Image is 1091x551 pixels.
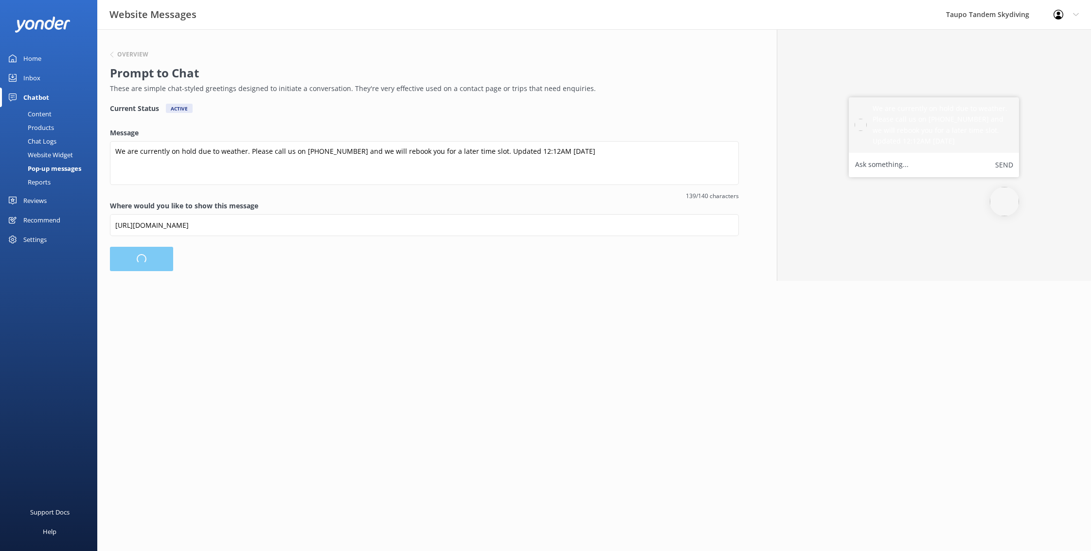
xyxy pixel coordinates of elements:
div: Active [166,104,193,113]
label: Where would you like to show this message [110,201,739,211]
div: Reviews [23,191,47,210]
button: Send [995,159,1013,171]
span: 139/140 characters [110,191,739,201]
textarea: We are currently on hold due to weather. Please call us on [PHONE_NUMBER] and we will rebook you ... [110,141,739,185]
div: Chat Logs [6,134,56,148]
div: Chatbot [23,88,49,107]
a: Products [6,121,97,134]
div: Recommend [23,210,60,230]
div: Home [23,49,41,68]
p: These are simple chat-styled greetings designed to initiate a conversation. They're very effectiv... [110,83,734,94]
div: Website Widget [6,148,73,162]
a: Pop-up messages [6,162,97,175]
div: Support Docs [30,502,70,522]
button: Overview [110,52,148,57]
div: Content [6,107,52,121]
h6: Overview [117,52,148,57]
label: Ask something... [855,159,909,171]
div: Products [6,121,54,134]
h4: Current Status [110,104,159,113]
div: Pop-up messages [6,162,81,175]
img: yonder-white-logo.png [15,17,71,33]
a: Chat Logs [6,134,97,148]
a: Website Widget [6,148,97,162]
h2: Prompt to Chat [110,64,734,82]
div: Inbox [23,68,40,88]
label: Message [110,128,739,138]
div: Settings [23,230,47,249]
h5: We are currently on hold due to weather. Please call us on [PHONE_NUMBER] and we will rebook you ... [873,103,1013,147]
a: Content [6,107,97,121]
input: https://www.example.com/page [110,214,739,236]
div: Reports [6,175,51,189]
h3: Website Messages [109,7,197,22]
div: Help [43,522,56,541]
a: Reports [6,175,97,189]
